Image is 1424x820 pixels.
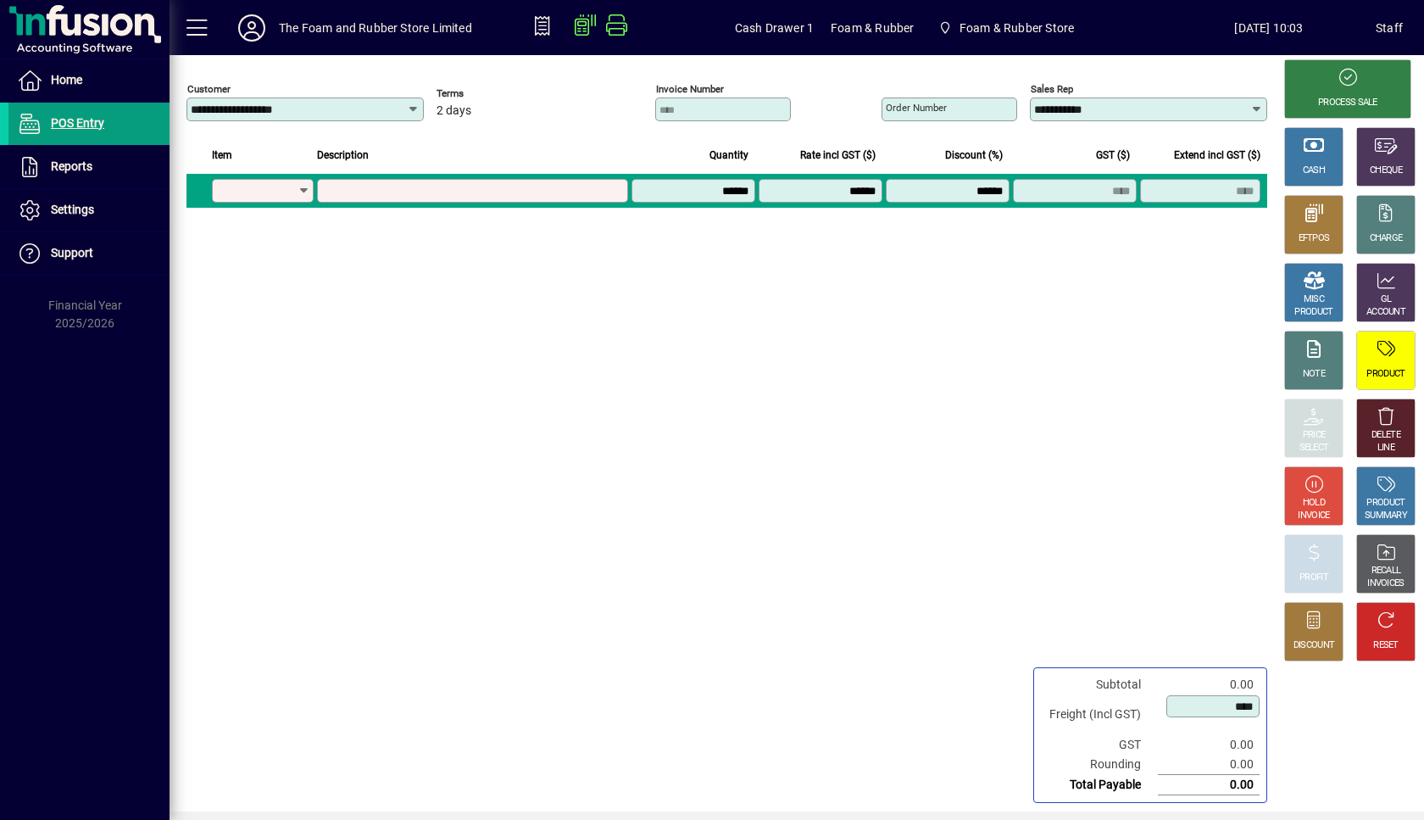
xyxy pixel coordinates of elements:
[1377,442,1394,455] div: LINE
[1041,694,1158,735] td: Freight (Incl GST)
[831,14,914,42] span: Foam & Rubber
[8,59,170,102] a: Home
[8,189,170,231] a: Settings
[1381,293,1392,306] div: GL
[1376,14,1403,42] div: Staff
[1303,429,1326,442] div: PRICE
[51,246,93,259] span: Support
[960,14,1074,42] span: Foam & Rubber Store
[1096,146,1130,165] span: GST ($)
[1303,497,1325,510] div: HOLD
[8,232,170,275] a: Support
[709,146,748,165] span: Quantity
[1370,165,1402,177] div: CHEQUE
[1041,775,1158,795] td: Total Payable
[51,159,92,173] span: Reports
[437,104,471,118] span: 2 days
[1041,675,1158,694] td: Subtotal
[8,146,170,188] a: Reports
[656,83,724,95] mat-label: Invoice number
[317,146,369,165] span: Description
[1041,755,1158,775] td: Rounding
[1299,572,1328,584] div: PROFIT
[51,203,94,216] span: Settings
[1158,755,1260,775] td: 0.00
[1373,639,1399,652] div: RESET
[1304,293,1324,306] div: MISC
[1299,232,1330,245] div: EFTPOS
[225,13,279,43] button: Profile
[279,14,472,42] div: The Foam and Rubber Store Limited
[51,116,104,130] span: POS Entry
[1318,97,1377,109] div: PROCESS SALE
[1371,429,1400,442] div: DELETE
[1158,775,1260,795] td: 0.00
[1303,368,1325,381] div: NOTE
[886,102,947,114] mat-label: Order number
[1294,306,1332,319] div: PRODUCT
[1174,146,1260,165] span: Extend incl GST ($)
[1299,442,1329,455] div: SELECT
[437,88,538,99] span: Terms
[1298,510,1329,522] div: INVOICE
[800,146,876,165] span: Rate incl GST ($)
[945,146,1003,165] span: Discount (%)
[735,14,814,42] span: Cash Drawer 1
[931,13,1081,43] span: Foam & Rubber Store
[1158,735,1260,755] td: 0.00
[1367,577,1404,590] div: INVOICES
[1370,232,1403,245] div: CHARGE
[1162,14,1376,42] span: [DATE] 10:03
[1366,368,1405,381] div: PRODUCT
[1158,675,1260,694] td: 0.00
[1303,165,1325,177] div: CASH
[1365,510,1407,522] div: SUMMARY
[212,146,232,165] span: Item
[51,73,82,86] span: Home
[1371,565,1401,577] div: RECALL
[1041,735,1158,755] td: GST
[1366,306,1405,319] div: ACCOUNT
[1293,639,1334,652] div: DISCOUNT
[187,83,231,95] mat-label: Customer
[1366,497,1405,510] div: PRODUCT
[1031,83,1073,95] mat-label: Sales rep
